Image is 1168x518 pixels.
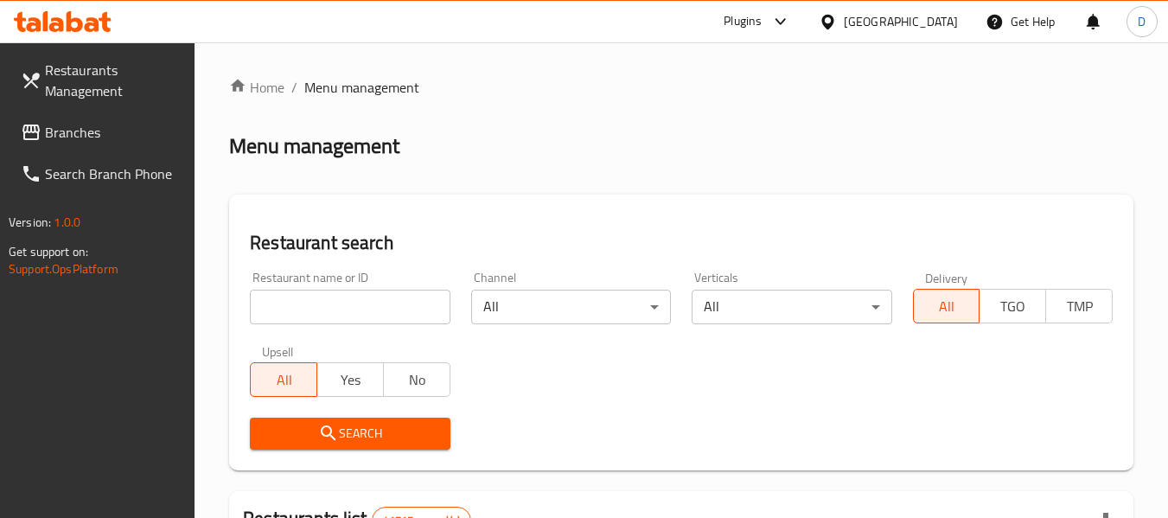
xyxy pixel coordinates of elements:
a: Branches [7,112,195,153]
a: Support.OpsPlatform [9,258,118,280]
label: Upsell [262,345,294,357]
a: Restaurants Management [7,49,195,112]
h2: Menu management [229,132,399,160]
button: No [383,362,450,397]
a: Search Branch Phone [7,153,195,195]
label: Delivery [925,272,968,284]
span: Yes [324,368,377,393]
span: TGO [986,294,1039,319]
span: TMP [1053,294,1106,319]
span: Version: [9,211,51,233]
button: Search [250,418,450,450]
button: All [250,362,317,397]
nav: breadcrumb [229,77,1133,98]
div: All [692,290,891,324]
li: / [291,77,297,98]
input: Search for restaurant name or ID.. [250,290,450,324]
h2: Restaurant search [250,230,1113,256]
button: TGO [979,289,1046,323]
button: Yes [316,362,384,397]
span: Restaurants Management [45,60,182,101]
div: [GEOGRAPHIC_DATA] [844,12,958,31]
div: All [471,290,671,324]
button: All [913,289,980,323]
span: Search [264,423,436,444]
span: All [258,368,310,393]
button: TMP [1045,289,1113,323]
div: Plugins [724,11,762,32]
span: 1.0.0 [54,211,80,233]
span: All [921,294,973,319]
span: No [391,368,444,393]
a: Home [229,77,284,98]
span: Branches [45,122,182,143]
span: D [1138,12,1146,31]
span: Search Branch Phone [45,163,182,184]
span: Get support on: [9,240,88,263]
span: Menu management [304,77,419,98]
